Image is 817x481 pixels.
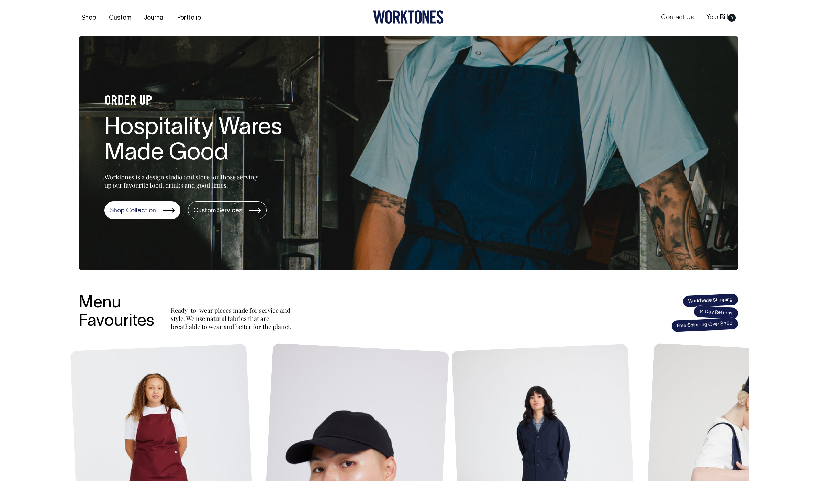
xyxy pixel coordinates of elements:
a: Custom [106,12,134,24]
a: Contact Us [658,12,696,23]
span: Worldwide Shipping [682,293,738,307]
span: 14 Day Returns [693,305,739,320]
h1: Hospitality Wares Made Good [104,115,324,167]
a: Shop [79,12,99,24]
a: Shop Collection [104,201,180,219]
a: Custom Services [188,201,267,219]
p: Worktones is a design studio and store for those serving up our favourite food, drinks and good t... [104,173,261,189]
a: Journal [141,12,167,24]
p: Ready-to-wear pieces made for service and style. We use natural fabrics that are breathable to we... [171,306,294,331]
span: Free Shipping Over $350 [671,317,738,332]
a: Your Bill0 [704,12,738,23]
span: 0 [728,14,736,22]
h4: ORDER UP [104,94,324,109]
h3: Menu Favourites [79,294,154,331]
a: Portfolio [175,12,204,24]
